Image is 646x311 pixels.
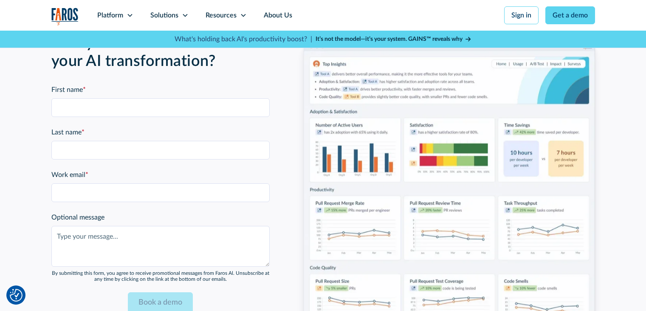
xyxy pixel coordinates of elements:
[51,85,270,95] label: First name
[10,289,23,302] button: Cookie Settings
[316,36,463,42] strong: It’s not the model—it’s your system. GAINS™ reveals why
[51,34,270,71] h2: Ready to maximize the value of your AI transformation?
[206,10,237,20] div: Resources
[504,6,539,24] a: Sign in
[51,8,79,25] a: home
[175,34,312,44] p: What's holding back AI's productivity boost? |
[51,8,79,25] img: Logo of the analytics and reporting company Faros.
[97,10,123,20] div: Platform
[10,289,23,302] img: Revisit consent button
[51,212,270,223] label: Optional message
[51,270,270,282] div: By submitting this form, you agree to receive promotional messages from Faros Al. Unsubscribe at ...
[150,10,178,20] div: Solutions
[51,127,270,137] label: Last name
[545,6,595,24] a: Get a demo
[316,35,472,44] a: It’s not the model—it’s your system. GAINS™ reveals why
[51,170,270,180] label: Work email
